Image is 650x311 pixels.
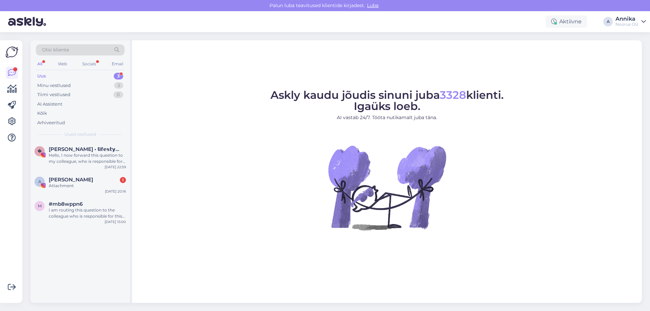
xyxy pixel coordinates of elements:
div: All [36,60,44,68]
img: Askly Logo [5,46,18,59]
div: Arhiveeritud [37,119,65,126]
div: 1 [120,177,126,183]
div: I am routing this question to the colleague who is responsible for this topic. The reply might ta... [49,207,126,219]
div: 3 [114,73,123,80]
span: 3328 [440,88,466,102]
div: Minu vestlused [37,82,71,89]
div: [DATE] 15:00 [105,219,126,224]
div: Kõik [37,110,47,117]
div: Socials [81,60,97,68]
div: Annika [615,16,638,22]
div: Aktiivne [546,16,587,28]
span: Otsi kliente [42,46,69,53]
div: Web [57,60,68,68]
span: Luba [365,2,381,8]
span: � [38,149,42,154]
div: AI Assistent [37,101,62,108]
div: A [603,17,613,26]
span: Askly kaudu jõudis sinuni juba klienti. Igaüks loeb. [270,88,504,113]
span: Uued vestlused [65,131,96,137]
div: Tiimi vestlused [37,91,70,98]
div: [DATE] 20:16 [105,189,126,194]
div: Email [110,60,125,68]
div: 0 [113,91,123,98]
div: Noorus OÜ [615,22,638,27]
p: AI vastab 24/7. Tööta nutikamalt juba täna. [270,114,504,121]
div: Attachment [49,183,126,189]
div: Hello, I now forward this question to my colleague, who is responsible for this. The reply will b... [49,152,126,164]
span: #mb8wppn6 [49,201,83,207]
span: 𝗔𝗡𝗔 𝗟𝗘𝗩𝗜 • 𝗹𝗶𝗳𝗲𝘀𝘁𝘆𝗹𝗲 & 𝗳𝗼𝗼𝗱 𝘁𝗮𝘀𝘁𝗲 [49,146,119,152]
div: Uus [37,73,46,80]
div: 3 [114,82,123,89]
span: m [38,203,42,208]
img: No Chat active [326,127,448,248]
span: Anna Malysheva [49,177,93,183]
span: A [38,179,41,184]
a: AnnikaNoorus OÜ [615,16,646,27]
div: [DATE] 22:59 [105,164,126,170]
